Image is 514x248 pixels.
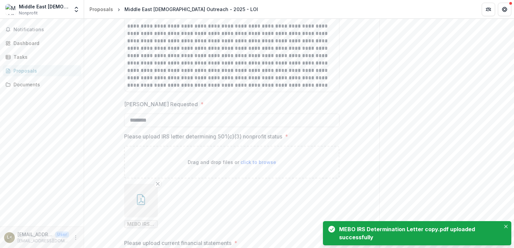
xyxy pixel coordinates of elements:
img: Middle East Bible Outreach [5,4,16,15]
a: Proposals [87,4,116,14]
p: Please upload current financial statements [124,239,231,247]
button: Get Help [498,3,511,16]
div: MEBO IRS Determination Letter copy.pdf uploaded successfully [339,225,498,241]
a: Proposals [3,65,81,76]
div: Documents [13,81,76,88]
div: Notifications-bottom-right [320,218,514,248]
button: Close [502,222,510,231]
button: Partners [482,3,495,16]
p: [EMAIL_ADDRESS][DOMAIN_NAME] <[EMAIL_ADDRESS][DOMAIN_NAME]> [17,231,52,238]
span: Notifications [13,27,78,33]
nav: breadcrumb [87,4,261,14]
button: More [72,234,80,242]
div: Proposals [89,6,113,13]
div: Middle East [DEMOGRAPHIC_DATA] Outreach [19,3,69,10]
div: Dashboard [13,40,76,47]
div: Middle East [DEMOGRAPHIC_DATA] Outreach - 2025 - LOI [124,6,258,13]
div: Tasks [13,53,76,60]
button: Open entity switcher [72,3,81,16]
span: click to browse [241,159,276,165]
div: lmartinez@mebo.org <lmartinez@mebo.org> [7,235,12,240]
span: Nonprofit [19,10,38,16]
p: Please upload IRS letter determining 501(c)(3) nonprofit status [124,132,282,140]
p: Drag and drop files or [188,159,276,166]
p: [EMAIL_ADDRESS][DOMAIN_NAME] [17,238,69,244]
button: Remove File [154,180,162,188]
a: Tasks [3,51,81,63]
a: Dashboard [3,38,81,49]
div: Remove FileMEBO IRS Determination Letter copy.pdf [124,184,158,228]
p: [PERSON_NAME] Requested [124,100,198,108]
p: User [55,232,69,238]
a: Documents [3,79,81,90]
button: Notifications [3,24,81,35]
span: MEBO IRS Determination Letter copy.pdf [127,221,155,227]
div: Proposals [13,67,76,74]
